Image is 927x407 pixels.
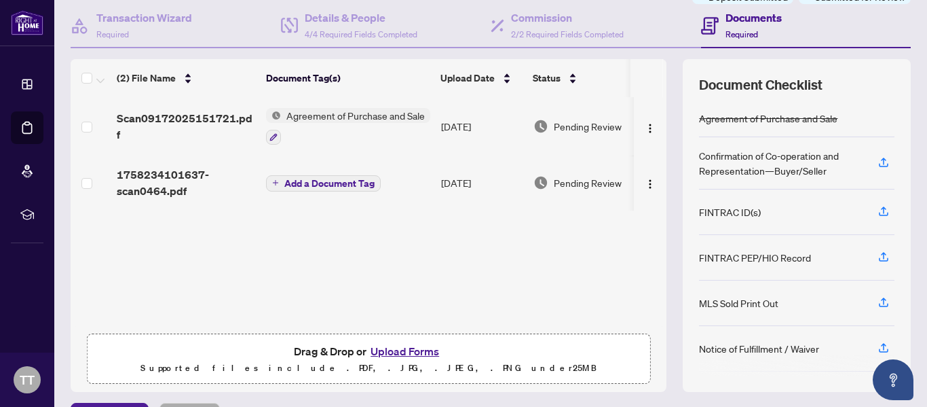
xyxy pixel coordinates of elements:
span: Required [725,29,758,39]
div: Notice of Fulfillment / Waiver [699,341,819,356]
span: Required [96,29,129,39]
span: 4/4 Required Fields Completed [305,29,417,39]
span: (2) File Name [117,71,176,86]
div: Agreement of Purchase and Sale [699,111,837,126]
button: Status IconAgreement of Purchase and Sale [266,108,430,145]
th: (2) File Name [111,59,261,97]
span: 1758234101637-scan0464.pdf [117,166,255,199]
span: Add a Document Tag [284,179,375,188]
button: Upload Forms [366,342,443,360]
img: logo [11,10,43,35]
span: Drag & Drop orUpload FormsSupported files include .PDF, .JPG, .JPEG, .PNG under25MB [88,334,649,385]
button: Add a Document Tag [266,175,381,192]
h4: Documents [725,10,782,26]
span: Pending Review [554,175,622,190]
h4: Transaction Wizard [96,10,192,26]
button: Add a Document Tag [266,174,381,192]
span: TT [20,370,35,389]
h4: Details & People [305,10,417,26]
span: Pending Review [554,119,622,134]
div: MLS Sold Print Out [699,296,778,311]
h4: Commission [511,10,624,26]
button: Logo [639,116,661,137]
span: 2/2 Required Fields Completed [511,29,624,39]
span: Upload Date [440,71,495,86]
th: Upload Date [435,59,527,97]
div: FINTRAC PEP/HIO Record [699,250,811,265]
div: FINTRAC ID(s) [699,205,761,219]
img: Logo [645,179,656,190]
th: Status [527,59,643,97]
button: Open asap [873,359,913,400]
th: Document Tag(s) [261,59,435,97]
span: Document Checklist [699,75,822,94]
img: Status Icon [266,108,281,123]
td: [DATE] [436,156,528,210]
span: Drag & Drop or [294,342,443,360]
td: [DATE] [436,97,528,156]
span: plus [272,179,279,186]
img: Document Status [533,119,548,134]
span: Scan09172025151721.pdf [117,110,255,143]
img: Document Status [533,175,548,190]
span: Agreement of Purchase and Sale [281,108,430,123]
p: Supported files include .PDF, .JPG, .JPEG, .PNG under 25 MB [96,360,641,376]
img: Logo [645,123,656,134]
div: Confirmation of Co-operation and Representation—Buyer/Seller [699,148,862,178]
button: Logo [639,172,661,194]
span: Status [533,71,561,86]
